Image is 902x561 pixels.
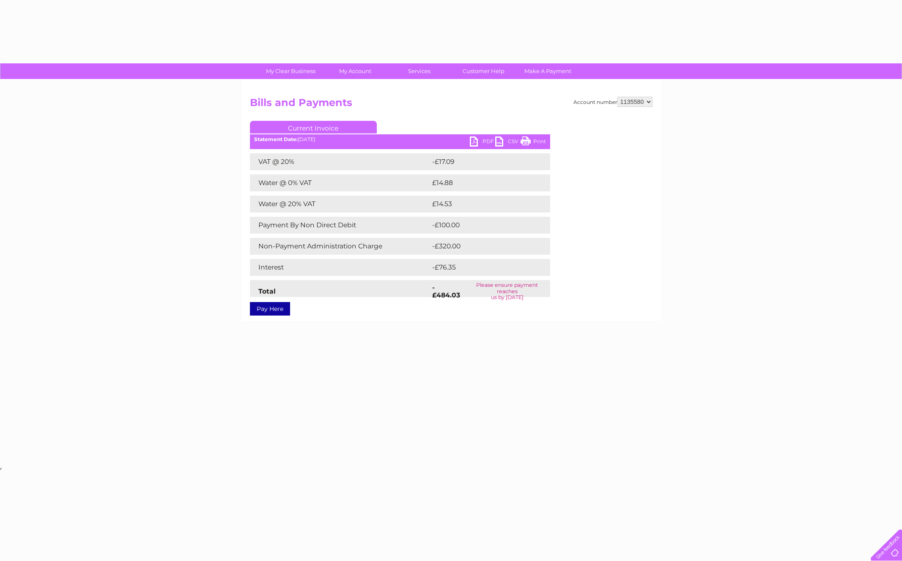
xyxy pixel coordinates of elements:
td: Interest [250,259,430,276]
a: PDF [470,136,495,149]
b: Statement Date: [254,136,298,142]
a: Pay Here [250,302,290,316]
div: [DATE] [250,136,550,142]
div: Account number [573,97,653,107]
a: Services [384,63,454,79]
strong: Total [258,287,276,295]
a: My Account [320,63,390,79]
h2: Bills and Payments [250,97,653,113]
a: Customer Help [449,63,518,79]
strong: -£484.03 [432,283,460,299]
a: My Clear Business [256,63,326,79]
td: Water @ 0% VAT [250,174,430,191]
td: -£100.00 [430,217,536,234]
a: Make A Payment [513,63,583,79]
a: CSV [495,136,521,149]
td: -£76.35 [430,259,535,276]
a: Current Invoice [250,121,377,133]
td: Please ensure payment reaches us by [DATE] [464,280,550,302]
td: -£320.00 [430,238,536,255]
td: Water @ 20% VAT [250,196,430,212]
td: £14.88 [430,174,533,191]
td: -£17.09 [430,153,534,170]
td: VAT @ 20% [250,153,430,170]
td: Payment By Non Direct Debit [250,217,430,234]
td: Non-Payment Administration Charge [250,238,430,255]
a: Print [521,136,546,149]
td: £14.53 [430,196,532,212]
